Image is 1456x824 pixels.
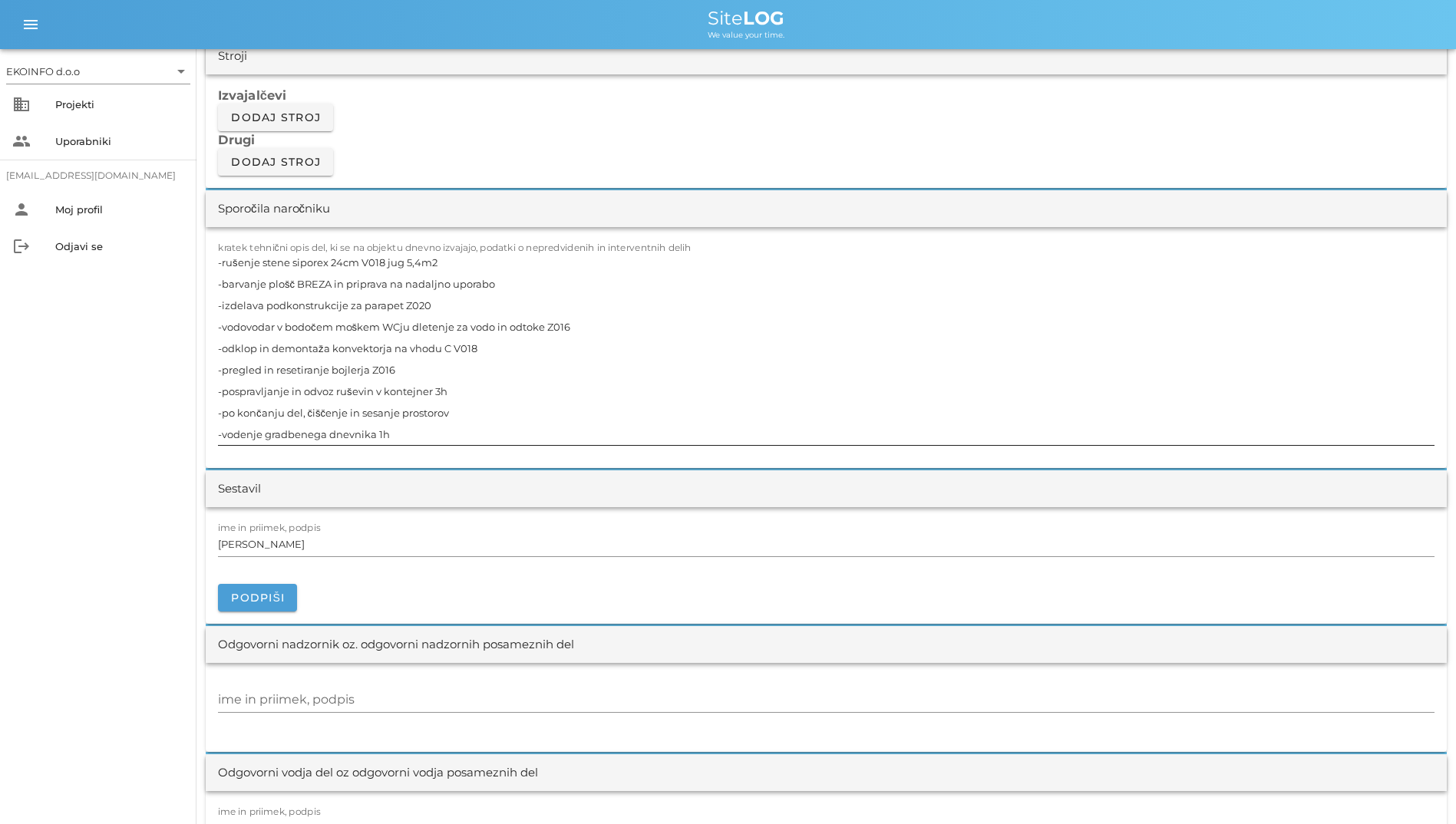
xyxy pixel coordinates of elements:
i: business [12,95,31,114]
div: Pripomoček za klepet [1236,658,1456,824]
div: Stroji [218,48,247,65]
div: Sestavil [218,480,261,498]
span: Dodaj stroj [230,110,321,124]
h3: Drugi [218,131,1435,148]
iframe: Chat Widget [1236,658,1456,824]
span: We value your time. [708,30,784,40]
span: Site [708,7,784,29]
div: Odgovorni nadzornik oz. odgovorni nadzornih posameznih del [218,636,574,654]
div: Odjavi se [55,240,184,252]
i: arrow_drop_down [172,62,190,81]
div: Uporabniki [55,135,184,147]
b: LOG [743,7,784,29]
span: Dodaj stroj [230,155,321,169]
i: person [12,200,31,219]
i: people [12,132,31,150]
h3: Izvajalčevi [218,87,1435,104]
div: EKOINFO d.o.o [6,64,80,78]
i: menu [21,15,40,34]
span: Podpiši [230,591,285,605]
label: ime in priimek, podpis [218,806,321,818]
button: Dodaj stroj [218,148,333,176]
label: ime in priimek, podpis [218,522,321,534]
div: Moj profil [55,203,184,216]
i: logout [12,237,31,255]
div: Odgovorni vodja del oz odgovorni vodja posameznih del [218,764,538,782]
div: Projekti [55,98,184,110]
label: kratek tehnični opis del, ki se na objektu dnevno izvajajo, podatki o nepredvidenih in interventn... [218,242,692,254]
div: EKOINFO d.o.o [6,59,190,84]
button: Dodaj stroj [218,104,333,131]
div: Sporočila naročniku [218,200,330,218]
button: Podpiši [218,584,297,611]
